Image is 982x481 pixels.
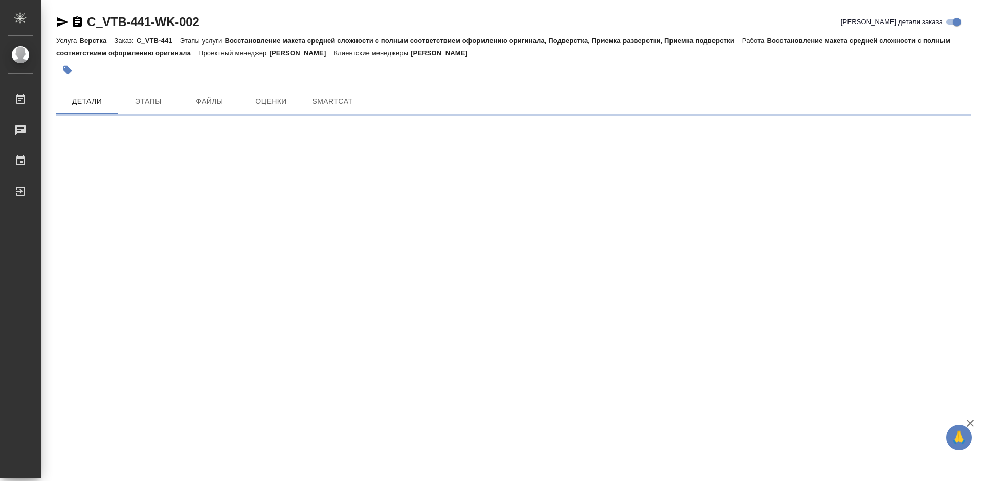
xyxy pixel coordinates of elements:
[308,95,357,108] span: SmartCat
[56,16,69,28] button: Скопировать ссылку для ЯМессенджера
[180,37,225,45] p: Этапы услуги
[87,15,199,29] a: C_VTB-441-WK-002
[946,425,972,450] button: 🙏
[185,95,234,108] span: Файлы
[225,37,742,45] p: Восстановление макета средней сложности с полным соответствием оформлению оригинала, Подверстка, ...
[269,49,333,57] p: [PERSON_NAME]
[333,49,411,57] p: Клиентские менеджеры
[247,95,296,108] span: Оценки
[742,37,767,45] p: Работа
[124,95,173,108] span: Этапы
[950,427,968,448] span: 🙏
[411,49,475,57] p: [PERSON_NAME]
[114,37,136,45] p: Заказ:
[841,17,943,27] span: [PERSON_NAME] детали заказа
[56,59,79,81] button: Добавить тэг
[56,37,79,45] p: Услуга
[62,95,111,108] span: Детали
[137,37,180,45] p: C_VTB-441
[198,49,269,57] p: Проектный менеджер
[71,16,83,28] button: Скопировать ссылку
[79,37,114,45] p: Верстка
